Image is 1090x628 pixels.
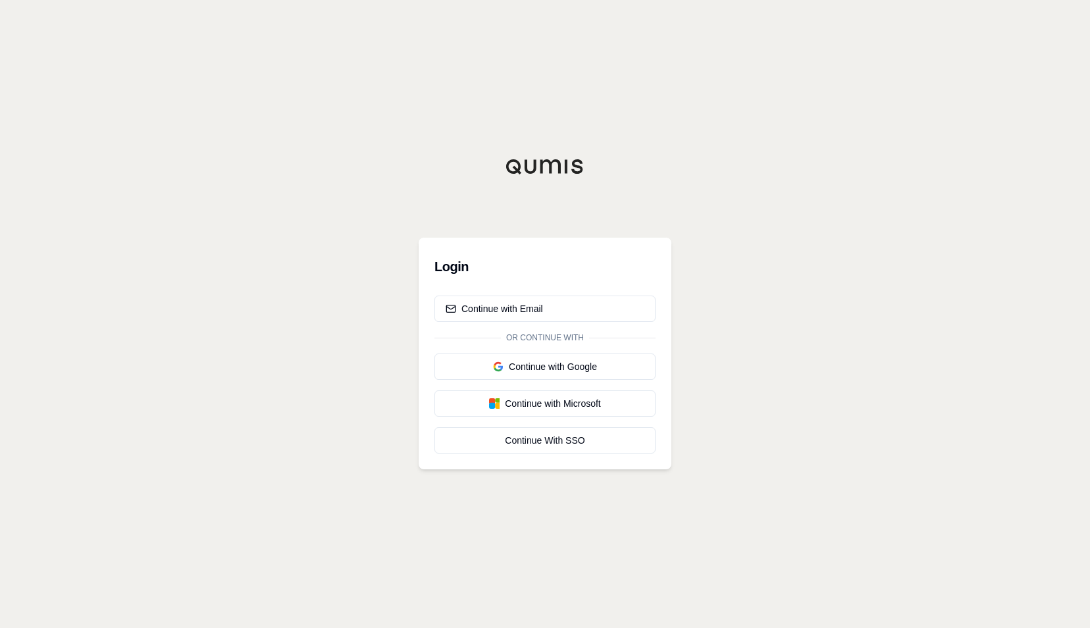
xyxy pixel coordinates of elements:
span: Or continue with [501,332,589,343]
div: Continue with Google [446,360,644,373]
div: Continue with Email [446,302,543,315]
a: Continue With SSO [434,427,656,454]
div: Continue With SSO [446,434,644,447]
img: Qumis [506,159,584,174]
button: Continue with Email [434,296,656,322]
h3: Login [434,253,656,280]
button: Continue with Microsoft [434,390,656,417]
div: Continue with Microsoft [446,397,644,410]
button: Continue with Google [434,353,656,380]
